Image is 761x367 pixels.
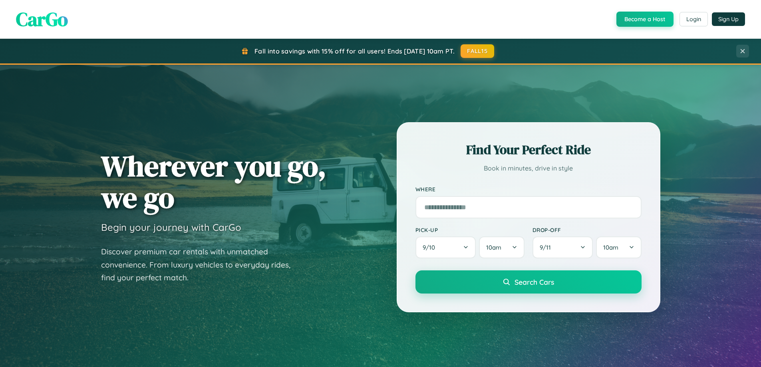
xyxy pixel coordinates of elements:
[603,244,618,251] span: 10am
[486,244,501,251] span: 10am
[415,270,642,294] button: Search Cars
[101,150,326,213] h1: Wherever you go, we go
[101,245,301,284] p: Discover premium car rentals with unmatched convenience. From luxury vehicles to everyday rides, ...
[415,226,525,233] label: Pick-up
[254,47,455,55] span: Fall into savings with 15% off for all users! Ends [DATE] 10am PT.
[415,186,642,193] label: Where
[415,163,642,174] p: Book in minutes, drive in style
[616,12,674,27] button: Become a Host
[712,12,745,26] button: Sign Up
[415,236,476,258] button: 9/10
[101,221,241,233] h3: Begin your journey with CarGo
[461,44,494,58] button: FALL15
[16,6,68,32] span: CarGo
[479,236,524,258] button: 10am
[596,236,641,258] button: 10am
[415,141,642,159] h2: Find Your Perfect Ride
[680,12,708,26] button: Login
[515,278,554,286] span: Search Cars
[533,236,593,258] button: 9/11
[533,226,642,233] label: Drop-off
[423,244,439,251] span: 9 / 10
[540,244,555,251] span: 9 / 11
